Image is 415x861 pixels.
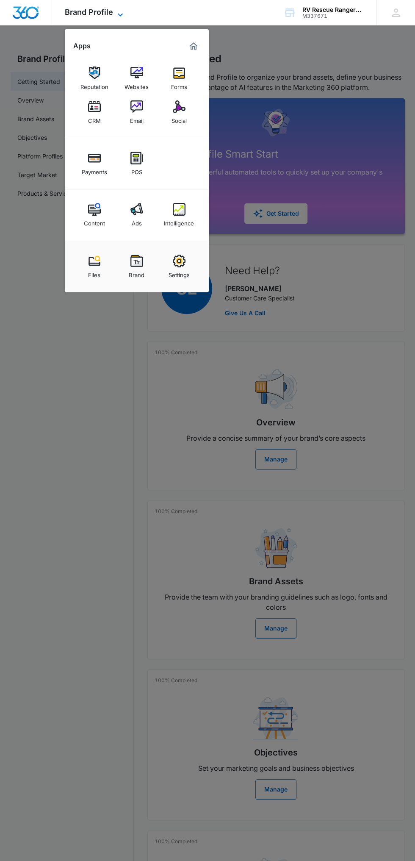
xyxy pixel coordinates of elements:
[171,79,187,90] div: Forms
[121,199,153,231] a: Ads
[78,250,111,283] a: Files
[125,79,149,90] div: Websites
[130,113,144,124] div: Email
[163,96,195,128] a: Social
[88,113,101,124] div: CRM
[164,216,194,227] div: Intelligence
[121,147,153,180] a: POS
[163,199,195,231] a: Intelligence
[84,216,105,227] div: Content
[163,250,195,283] a: Settings
[121,96,153,128] a: Email
[187,39,200,53] a: Marketing 360® Dashboard
[78,96,111,128] a: CRM
[163,62,195,94] a: Forms
[78,147,111,180] a: Payments
[302,13,364,19] div: account id
[121,62,153,94] a: Websites
[302,6,364,13] div: account name
[132,216,142,227] div: Ads
[82,164,107,175] div: Payments
[169,267,190,278] div: Settings
[65,8,113,17] span: Brand Profile
[78,62,111,94] a: Reputation
[88,267,100,278] div: Files
[78,199,111,231] a: Content
[121,250,153,283] a: Brand
[172,113,187,124] div: Social
[80,79,108,90] div: Reputation
[131,164,142,175] div: POS
[73,42,91,50] h2: Apps
[129,267,144,278] div: Brand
